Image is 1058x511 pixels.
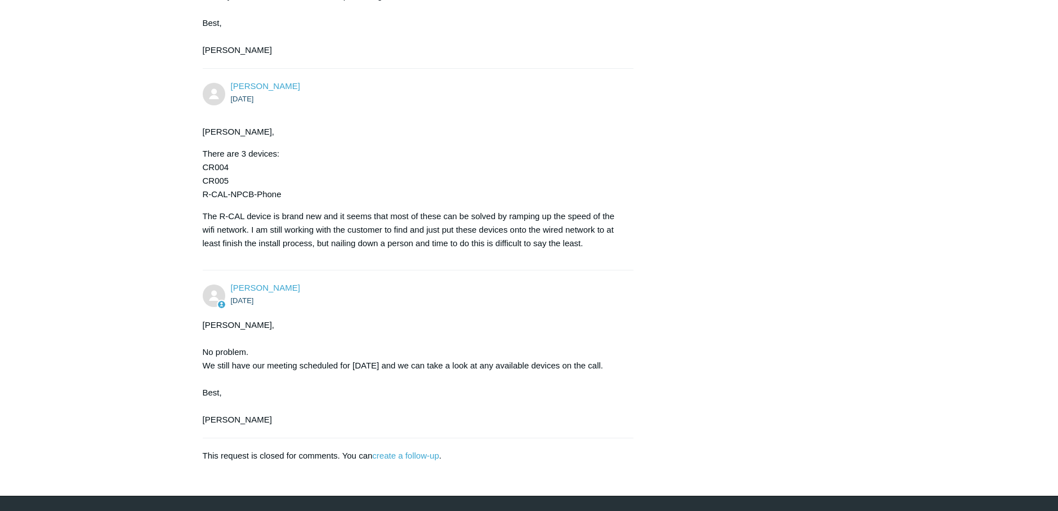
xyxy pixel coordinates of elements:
span: Kris Haire [231,283,300,292]
div: This request is closed for comments. You can . [203,438,634,463]
a: [PERSON_NAME] [231,283,300,292]
time: 05/27/2025, 15:42 [231,95,254,103]
a: [PERSON_NAME] [231,81,300,91]
a: create a follow-up [372,451,439,460]
p: [PERSON_NAME], [203,125,623,139]
span: Michael Matulewicz [231,81,300,91]
div: [PERSON_NAME], No problem. We still have our meeting scheduled for [DATE] and we can take a look ... [203,318,623,426]
p: The R-CAL device is brand new and it seems that most of these can be solved by ramping up the spe... [203,210,623,250]
p: There are 3 devices: CR004 CR005 R-CAL-NPCB-Phone [203,147,623,201]
time: 05/27/2025, 15:49 [231,296,254,305]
